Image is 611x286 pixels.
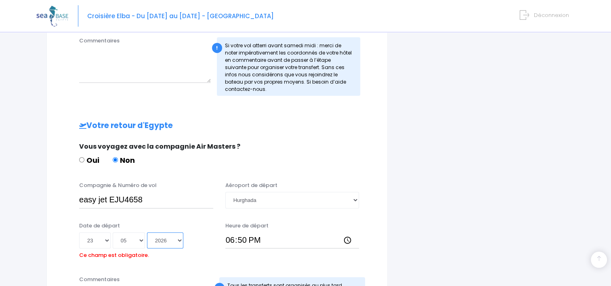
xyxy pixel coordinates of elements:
label: Commentaires [79,37,120,45]
label: Non [113,155,135,166]
span: Vous voyagez avec la compagnie Air Masters ? [79,142,240,151]
span: Croisière Elba - Du [DATE] au [DATE] - [GEOGRAPHIC_DATA] [87,12,274,20]
input: Oui [79,157,84,162]
label: Commentaires [79,275,120,284]
input: Non [113,157,118,162]
label: Aéroport de départ [225,181,277,189]
label: Compagnie & Numéro de vol [79,181,157,189]
div: Si votre vol atterri avant samedi midi : merci de noter impérativement les coordonnés de votre hô... [217,37,361,96]
label: Heure de départ [225,222,269,230]
label: Date de départ [79,222,120,230]
span: Déconnexion [534,11,569,19]
label: Ce champ est obligatoire. [79,249,149,259]
h2: Votre retour d'Egypte [63,121,371,130]
label: Oui [79,155,99,166]
div: ! [212,43,222,53]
